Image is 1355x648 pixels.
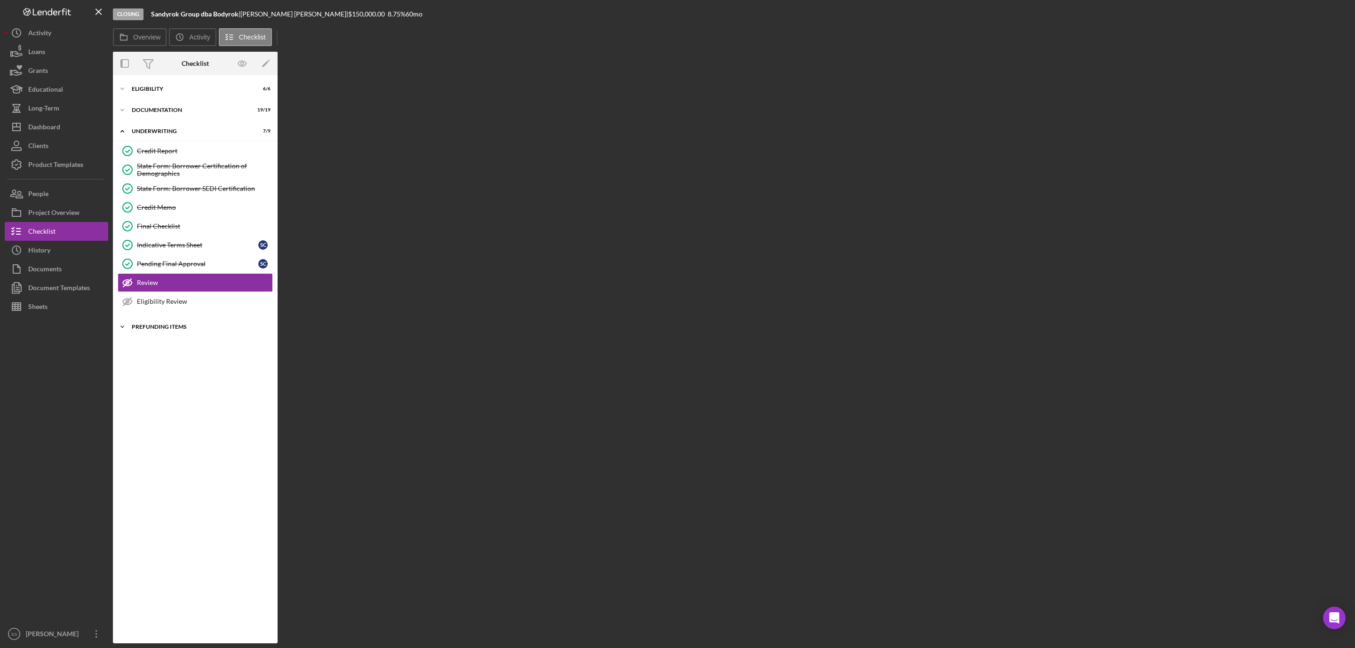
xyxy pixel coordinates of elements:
[28,241,50,262] div: History
[5,222,108,241] button: Checklist
[137,162,272,177] div: State Form: Borrower Certification of Demographics
[5,61,108,80] button: Grants
[1323,607,1346,629] div: Open Intercom Messenger
[24,624,85,646] div: [PERSON_NAME]
[113,8,143,20] div: Closing
[118,236,273,254] a: Indicative Terms SheetSC
[118,160,273,179] a: State Form: Borrower Certification of Demographics
[118,292,273,311] a: Eligibility Review
[132,107,247,113] div: Documentation
[133,33,160,41] label: Overview
[113,28,167,46] button: Overview
[28,222,56,243] div: Checklist
[11,632,17,637] text: SS
[28,278,90,300] div: Document Templates
[137,279,272,286] div: Review
[182,60,209,67] div: Checklist
[137,222,272,230] div: Final Checklist
[5,278,108,297] button: Document Templates
[388,10,406,18] div: 8.75 %
[5,184,108,203] button: People
[151,10,240,18] div: |
[219,28,272,46] button: Checklist
[28,155,83,176] div: Product Templates
[28,136,48,158] div: Clients
[254,107,271,113] div: 19 / 19
[5,241,108,260] button: History
[118,254,273,273] a: Pending Final ApprovalSC
[5,99,108,118] button: Long-Term
[28,99,59,120] div: Long-Term
[118,142,273,160] a: Credit Report
[137,204,272,211] div: Credit Memo
[118,273,273,292] a: Review
[5,260,108,278] button: Documents
[5,118,108,136] button: Dashboard
[5,24,108,42] button: Activity
[137,241,258,249] div: Indicative Terms Sheet
[118,198,273,217] a: Credit Memo
[5,155,108,174] button: Product Templates
[28,42,45,63] div: Loans
[5,136,108,155] button: Clients
[137,298,272,305] div: Eligibility Review
[169,28,216,46] button: Activity
[28,184,48,205] div: People
[132,128,247,134] div: Underwriting
[137,260,258,268] div: Pending Final Approval
[28,80,63,101] div: Educational
[118,217,273,236] a: Final Checklist
[137,147,272,155] div: Credit Report
[28,24,51,45] div: Activity
[189,33,210,41] label: Activity
[258,259,268,269] div: S C
[28,61,48,82] div: Grants
[406,10,422,18] div: 60 mo
[240,10,348,18] div: [PERSON_NAME] [PERSON_NAME] |
[239,33,266,41] label: Checklist
[5,297,108,316] button: Sheets
[137,185,272,192] div: State Form: Borrower SEDI Certification
[118,179,273,198] a: State Form: Borrower SEDI Certification
[348,10,388,18] div: $150,000.00
[5,80,108,99] button: Educational
[28,297,48,318] div: Sheets
[28,118,60,139] div: Dashboard
[5,624,108,643] button: SS[PERSON_NAME]
[132,86,247,92] div: Eligibility
[132,324,266,330] div: Prefunding Items
[254,128,271,134] div: 7 / 9
[28,203,80,224] div: Project Overview
[28,260,62,281] div: Documents
[5,203,108,222] button: Project Overview
[5,42,108,61] button: Loans
[254,86,271,92] div: 6 / 6
[151,10,239,18] b: Sandyrok Group dba Bodyrok
[258,240,268,250] div: S C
